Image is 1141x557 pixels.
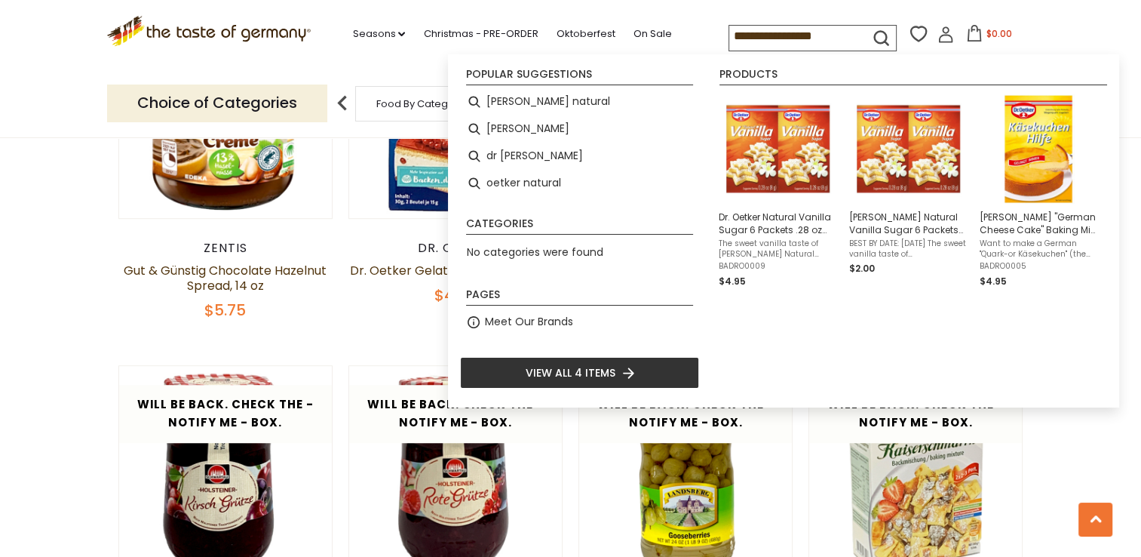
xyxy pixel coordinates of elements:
a: Gut & Günstig Chocolate Hazelnut Spread, 14 oz [124,262,327,294]
li: Dr. Oetker Natural Vanilla Sugar 6 Packets .28 oz per packet- DEAL [843,88,974,295]
li: Popular suggestions [466,69,693,85]
div: Zentis [118,241,333,256]
span: Want to make a German "Quark-or Käsekuchen" (the ultimate fluffy German cheese cake) that works o... [980,238,1098,260]
span: No categories were found [467,245,603,260]
li: View all 4 items [460,357,699,389]
a: [PERSON_NAME] "German Cheese Cake" Baking Mix Helper, 2.1 oz.Want to make a German "Quark-or Käse... [980,94,1098,289]
span: $5.75 [204,300,246,321]
span: $4.95 [719,275,746,288]
a: Meet Our Brands [485,313,573,331]
span: View all 4 items [526,365,615,381]
button: $0.00 [957,25,1021,48]
li: dr oetker natural [460,88,699,115]
li: oetker natural [460,170,699,197]
a: Christmas - PRE-ORDER [423,26,538,42]
a: On Sale [633,26,671,42]
span: BADRO0009 [719,261,837,272]
span: $2.00 [849,262,875,275]
div: Dr. Oetker [348,241,563,256]
span: BEST BY DATE: [DATE] The sweet vanilla taste of [PERSON_NAME] Natural Vanilla Sugar is an essenti... [849,238,968,260]
p: Choice of Categories [107,85,327,122]
span: $0.00 [986,27,1011,40]
span: BADRO0005 [980,261,1098,272]
span: Dr. Oetker Natural Vanilla Sugar 6 Packets .28 oz per packet [719,211,837,236]
li: Dr. Oetker "German Cheese Cake" Baking Mix Helper, 2.1 oz. [974,88,1104,295]
span: [PERSON_NAME] "German Cheese Cake" Baking Mix Helper, 2.1 oz. [980,211,1098,236]
a: Oktoberfest [556,26,615,42]
li: Pages [466,289,693,306]
li: Products [719,69,1107,85]
a: [PERSON_NAME] Natural Vanilla Sugar 6 Packets .28 oz per packet- DEALBEST BY DATE: [DATE] The swe... [849,94,968,289]
a: Dr. Oetker Natural Vanilla Sugar 6 Packets .28 oz per packetThe sweet vanilla taste of [PERSON_NA... [719,94,837,289]
li: Meet Our Brands [460,309,699,336]
img: previous arrow [327,88,357,118]
span: $4.45 [434,285,477,306]
span: $4.95 [980,275,1007,288]
a: Dr. Oetker Gelatin Granules, 2 Pack, [350,262,561,279]
li: Categories [466,218,693,235]
span: [PERSON_NAME] Natural Vanilla Sugar 6 Packets .28 oz per packet- DEAL [849,211,968,236]
span: The sweet vanilla taste of [PERSON_NAME] Natural Vanilla Sugar is an essential ingredient for jus... [719,238,837,260]
a: Food By Category [376,98,464,109]
li: dr oetker [460,115,699,143]
li: Dr. Oetker Natural Vanilla Sugar 6 Packets .28 oz per packet [713,88,843,295]
a: Seasons [352,26,405,42]
li: dr natural [460,143,699,170]
div: Instant Search Results [448,54,1119,408]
